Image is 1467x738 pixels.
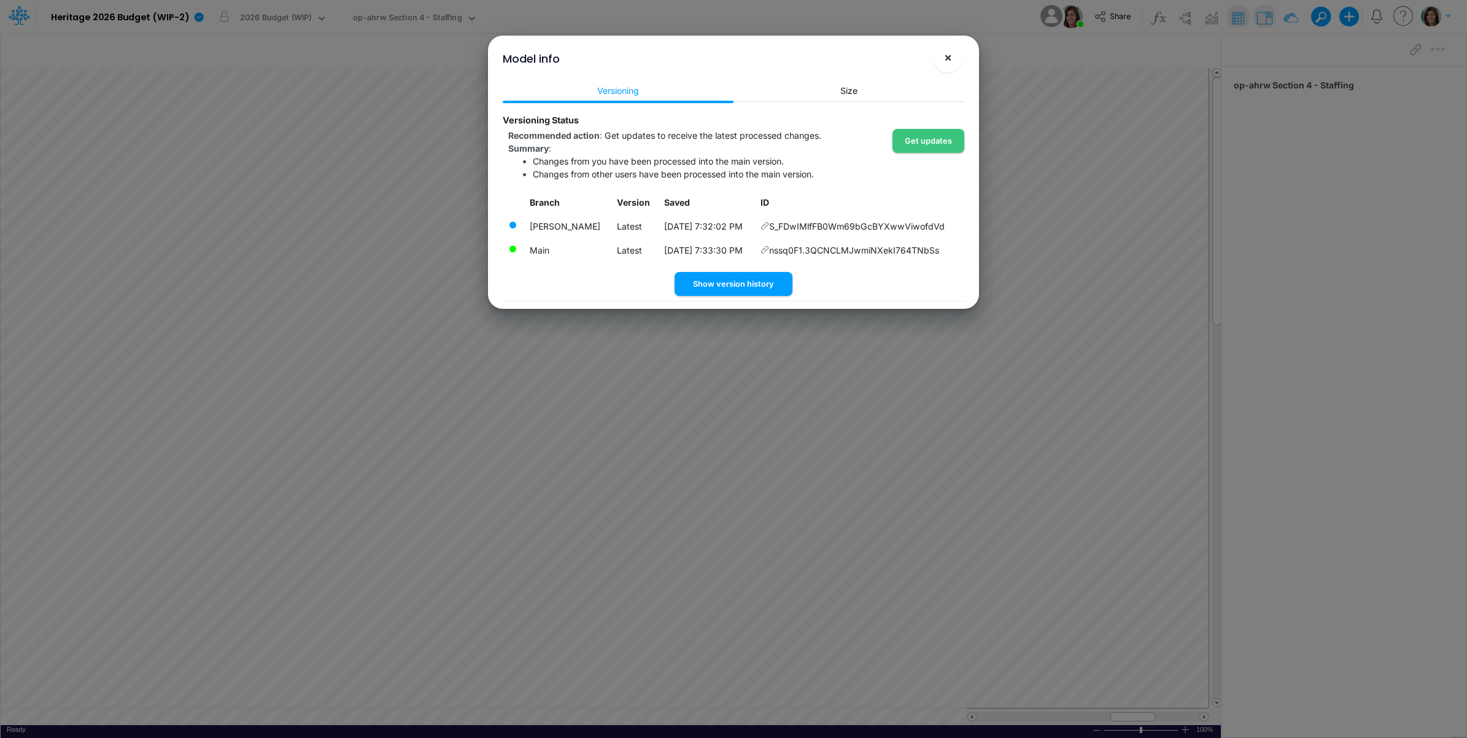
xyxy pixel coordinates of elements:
td: Local date/time when this version was saved [659,238,754,262]
strong: Versioning Status [503,115,579,125]
span: Copy hyperlink to this version of the model [761,244,769,257]
span: : [508,130,821,141]
span: S_FDwIMlfFB0Wm69bGcBYXwwViwofdVd [769,220,945,233]
button: ! [901,53,916,68]
div: There are no pending changes currently being processed [508,244,517,254]
th: Branch [524,191,611,215]
td: Latest merged version [524,238,611,262]
a: Versioning [503,79,733,102]
button: Show version history [675,272,792,296]
th: Local date/time when this version was saved [659,191,754,215]
td: nssq0F1.3QCNCLMJwmiNXekI764TNbSs [755,238,964,262]
strong: Summary [508,143,549,153]
span: Copy hyperlink to this version of the model [761,220,769,233]
span: Changes from other users have been processed into the main version. [533,169,814,179]
div: Model info [503,50,560,67]
th: ID [755,191,964,215]
button: Close [933,43,962,72]
strong: Recommended action [508,130,600,141]
td: Latest [611,214,659,238]
td: Model version currently loaded [524,214,611,238]
th: Version [611,191,659,215]
span: Changes from you have been processed into the main version. [533,156,784,166]
span: × [944,50,952,64]
td: Local date/time when this version was saved [659,214,754,238]
a: Size [733,79,964,102]
td: Latest [611,238,659,262]
button: Get updates [892,129,964,153]
span: Get updates to receive the latest processed changes. [605,130,821,141]
div: : [508,142,964,155]
div: The changes in this model version have been processed into the latest main version [508,220,517,230]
